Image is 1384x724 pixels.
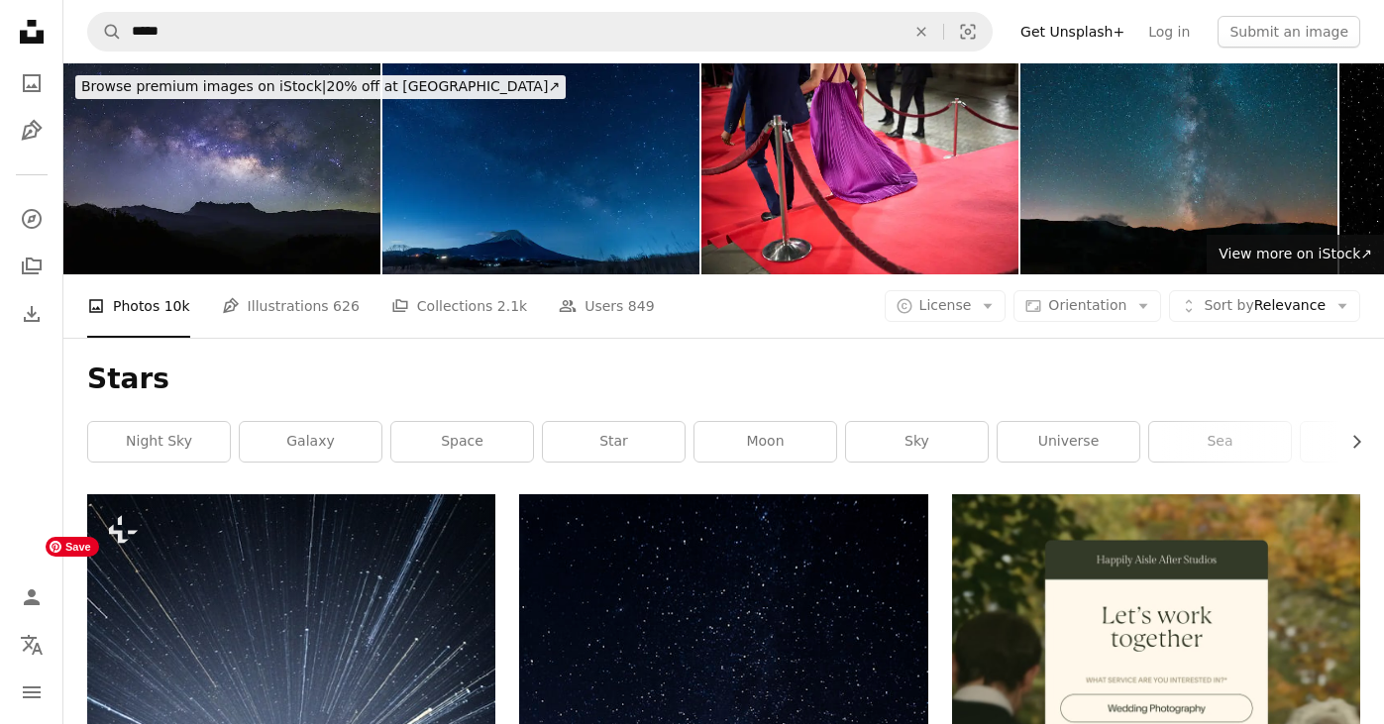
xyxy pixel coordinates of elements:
[12,625,52,665] button: Language
[919,297,972,313] span: License
[391,274,527,338] a: Collections 2.1k
[1204,297,1253,313] span: Sort by
[382,63,699,274] img: Milky Way and starry sky above Mount Fuji in summer
[12,672,52,712] button: Menu
[1013,290,1161,322] button: Orientation
[12,577,52,617] a: Log in / Sign up
[1149,422,1291,462] a: sea
[63,63,578,111] a: Browse premium images on iStock|20% off at [GEOGRAPHIC_DATA]↗
[1020,63,1337,274] img: Milky way above the silhouette of mountains
[1219,246,1372,261] span: View more on iStock ↗
[81,78,560,94] span: 20% off at [GEOGRAPHIC_DATA] ↗
[88,13,122,51] button: Search Unsplash
[63,63,380,274] img: Milky Way Galaxy, dark Milky Way, galaxy view, star lines, and night sky stars over Mountain Chia...
[998,422,1139,462] a: universe
[333,295,360,317] span: 626
[1218,16,1360,48] button: Submit an image
[12,247,52,286] a: Collections
[88,422,230,462] a: night sky
[222,274,360,338] a: Illustrations 626
[543,422,685,462] a: star
[944,13,992,51] button: Visual search
[12,63,52,103] a: Photos
[885,290,1007,322] button: License
[628,295,655,317] span: 849
[701,63,1018,274] img: Celebrity couple moving down steps at red carpet
[12,294,52,334] a: Download History
[900,13,943,51] button: Clear
[1009,16,1136,48] a: Get Unsplash+
[240,422,381,462] a: galaxy
[46,537,99,557] span: Save
[1207,235,1384,274] a: View more on iStock↗
[1338,422,1360,462] button: scroll list to the right
[12,199,52,239] a: Explore
[1048,297,1126,313] span: Orientation
[12,111,52,151] a: Illustrations
[694,422,836,462] a: moon
[87,12,993,52] form: Find visuals sitewide
[497,295,527,317] span: 2.1k
[87,362,1360,397] h1: Stars
[559,274,654,338] a: Users 849
[391,422,533,462] a: space
[1169,290,1360,322] button: Sort byRelevance
[81,78,326,94] span: Browse premium images on iStock |
[1136,16,1202,48] a: Log in
[1204,296,1326,316] span: Relevance
[846,422,988,462] a: sky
